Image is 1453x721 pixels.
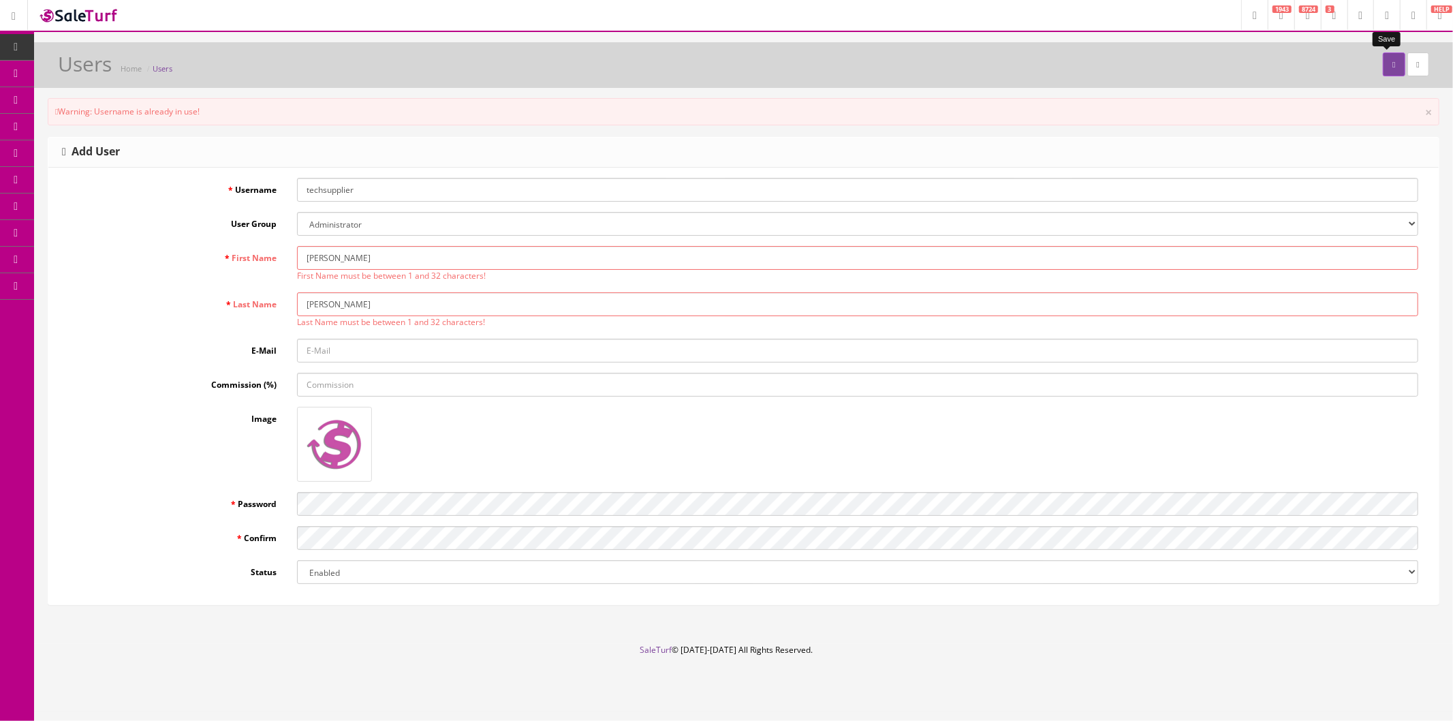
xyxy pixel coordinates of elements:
h1: Users [58,52,112,75]
label: Last Name [59,292,287,311]
label: Password [59,492,287,510]
label: Status [59,560,287,579]
label: User Group [59,212,287,230]
img: SaleTurf [38,6,120,25]
span: HELP [1431,5,1452,13]
input: Last Name [297,292,1418,316]
div: Warning: Username is already in use! [48,98,1439,125]
label: E-Mail [59,339,287,357]
span: 8724 [1299,5,1318,13]
h3: Add User [62,146,120,158]
button: × [1425,106,1432,118]
a: Home [121,63,142,74]
label: Commission (%) [59,373,287,391]
input: First Name [297,246,1418,270]
div: First Name must be between 1 and 32 characters! [297,270,1418,282]
label: First Name [59,246,287,264]
label: Image [59,407,287,425]
label: Username [59,178,287,196]
input: Commission [297,373,1418,397]
span: 3 [1326,5,1334,13]
div: Save [1373,32,1401,46]
a: Users [153,63,172,74]
label: Confirm [59,526,287,544]
input: E-Mail [297,339,1418,363]
span: 1943 [1272,5,1292,13]
a: SaleTurf [640,644,672,656]
input: Username [297,178,1418,202]
div: Last Name must be between 1 and 32 characters! [297,316,1418,328]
